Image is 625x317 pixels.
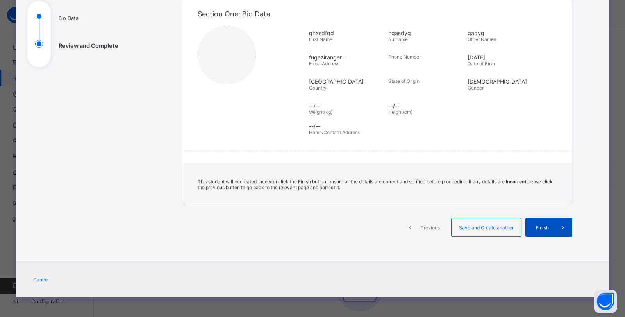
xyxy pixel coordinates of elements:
[388,78,420,84] span: State of Origin
[468,30,543,36] span: gadyg
[309,36,332,42] span: First Name
[531,225,554,231] span: Finish
[198,179,553,190] span: This student will be created once you click the Finish button, ensure all the details are correct...
[468,78,543,85] span: [DEMOGRAPHIC_DATA]
[309,61,339,66] span: Email Address
[33,277,49,283] span: Cancel
[594,290,617,313] button: Open asap
[506,179,527,184] b: Incorrect
[388,102,464,109] span: --/--
[309,78,384,85] span: [GEOGRAPHIC_DATA]
[309,30,384,36] span: ghasdfgd
[468,85,484,91] span: Gender
[388,109,412,115] span: Height(cm)
[309,85,327,91] span: Country
[309,129,360,135] span: Home/Contact Address
[309,54,384,61] span: fugaziranger...
[468,54,543,61] span: [DATE]
[468,36,496,42] span: Other Names
[388,54,421,60] span: Phone Number
[468,61,495,66] span: Date of Birth
[198,10,270,18] span: Section One: Bio Data
[388,36,408,42] span: Surname
[309,109,332,115] span: Weight(kg)
[309,102,384,109] span: --/--
[309,123,560,129] span: --/--
[457,225,515,231] span: Save and Create another
[388,30,464,36] span: hgasdyg
[420,225,441,231] span: Previous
